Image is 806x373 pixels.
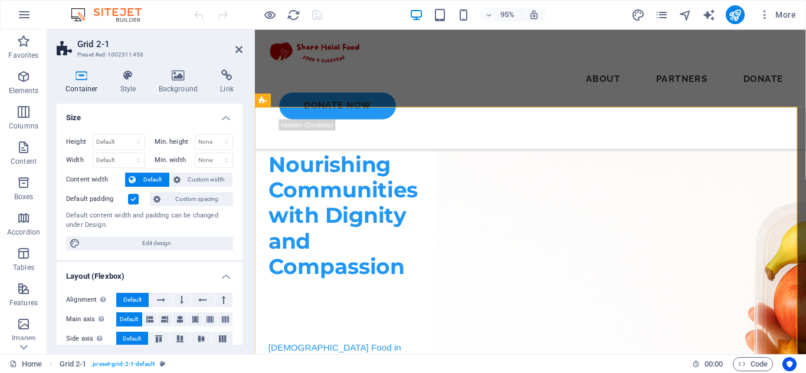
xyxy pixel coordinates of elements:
button: Custom width [170,173,233,187]
i: This element is a customizable preset [160,361,165,367]
button: navigator [679,8,693,22]
button: Default [116,312,142,326]
h3: Preset #ed-1002311456 [77,49,219,60]
span: 00 00 [705,357,723,371]
p: Content [11,157,37,166]
i: Design (Ctrl+Alt+Y) [631,8,645,22]
i: AI Writer [702,8,716,22]
label: Main axis [66,312,116,326]
i: Pages (Ctrl+Alt+S) [655,8,669,22]
button: Default [116,332,148,346]
button: 95% [480,8,522,22]
h2: Grid 2-1 [77,39,243,49]
h6: Session time [692,357,723,371]
span: Custom width [184,173,230,187]
p: Favorites [8,51,38,60]
button: design [631,8,646,22]
h4: Link [211,70,243,94]
h4: Layout (Flexbox) [57,262,243,283]
div: Default content width and padding can be changed under Design. [66,211,233,230]
h4: Container [57,70,112,94]
button: Default [116,293,149,307]
i: Navigator [679,8,692,22]
i: Publish [728,8,742,22]
button: pages [655,8,669,22]
button: reload [286,8,300,22]
label: Min. height [155,138,195,145]
span: Custom spacing [164,192,230,206]
span: : [713,359,715,368]
p: Tables [13,263,34,272]
p: Columns [9,121,38,131]
span: Code [738,357,768,371]
h4: Style [112,70,150,94]
img: Editor Logo [68,8,156,22]
span: Click to select. Double-click to edit [60,357,87,371]
h4: Background [150,70,212,94]
label: Min. width [155,157,195,163]
button: More [754,5,801,24]
label: Default padding [66,192,128,206]
button: Edit design [66,236,233,250]
h4: Size [57,104,243,125]
p: Elements [9,86,39,95]
h6: 95% [498,8,517,22]
span: . preset-grid-2-1-default [91,357,155,371]
label: Side axis [66,332,116,346]
a: Click to cancel selection. Double-click to open Pages [9,357,42,371]
nav: breadcrumb [60,357,165,371]
button: Click here to leave preview mode and continue editing [263,8,277,22]
label: Content width [66,173,125,187]
label: Alignment [66,293,116,307]
button: Custom spacing [150,192,233,206]
p: Features [9,298,38,308]
i: Reload page [287,8,300,22]
span: Edit design [84,236,230,250]
label: Height [66,138,93,145]
button: Default [125,173,169,187]
label: Width [66,157,93,163]
span: Default [139,173,166,187]
p: Boxes [14,192,34,202]
button: Usercentrics [782,357,797,371]
i: On resize automatically adjust zoom level to fit chosen device. [529,9,539,20]
button: Code [733,357,773,371]
p: Images [12,334,36,343]
button: publish [726,5,745,24]
span: Default [123,293,142,307]
button: text_generator [702,8,716,22]
span: Default [120,312,138,326]
span: Default [123,332,141,346]
p: Accordion [7,227,40,237]
span: More [759,9,796,21]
